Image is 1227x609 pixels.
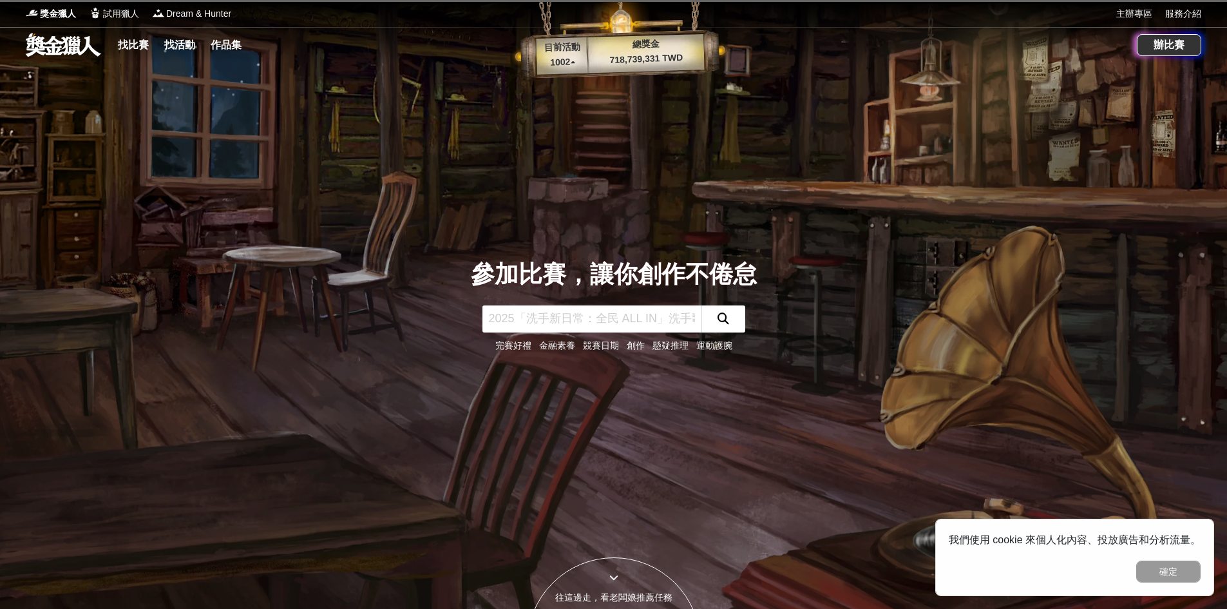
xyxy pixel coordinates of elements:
a: 辦比賽 [1137,34,1201,56]
div: 往這邊走，看老闆娘推薦任務 [528,591,700,604]
a: 懸疑推理 [652,340,689,351]
img: Logo [152,6,165,19]
a: 找比賽 [113,36,154,54]
a: 作品集 [205,36,247,54]
a: Logo試用獵人 [89,7,139,21]
span: 試用獵人 [103,7,139,21]
p: 目前活動 [536,40,588,55]
button: 確定 [1136,561,1201,583]
a: 競賽日期 [583,340,619,351]
p: 718,739,331 TWD [588,50,705,68]
a: 金融素養 [539,340,575,351]
a: LogoDream & Hunter [152,7,231,21]
p: 1002 ▴ [537,55,589,70]
a: 運動護腕 [696,340,732,351]
p: 總獎金 [587,35,704,53]
span: 獎金獵人 [40,7,76,21]
a: 找活動 [159,36,200,54]
span: Dream & Hunter [166,7,231,21]
img: Logo [26,6,39,19]
a: 完賽好禮 [495,340,531,351]
a: Logo獎金獵人 [26,7,76,21]
a: 主辦專區 [1116,7,1152,21]
img: Logo [89,6,102,19]
div: 參加比賽，讓你創作不倦怠 [471,256,757,293]
input: 2025「洗手新日常：全民 ALL IN」洗手歌全台徵選 [482,305,701,333]
a: 創作 [627,340,645,351]
a: 服務介紹 [1165,7,1201,21]
span: 我們使用 cookie 來個人化內容、投放廣告和分析流量。 [949,534,1201,545]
